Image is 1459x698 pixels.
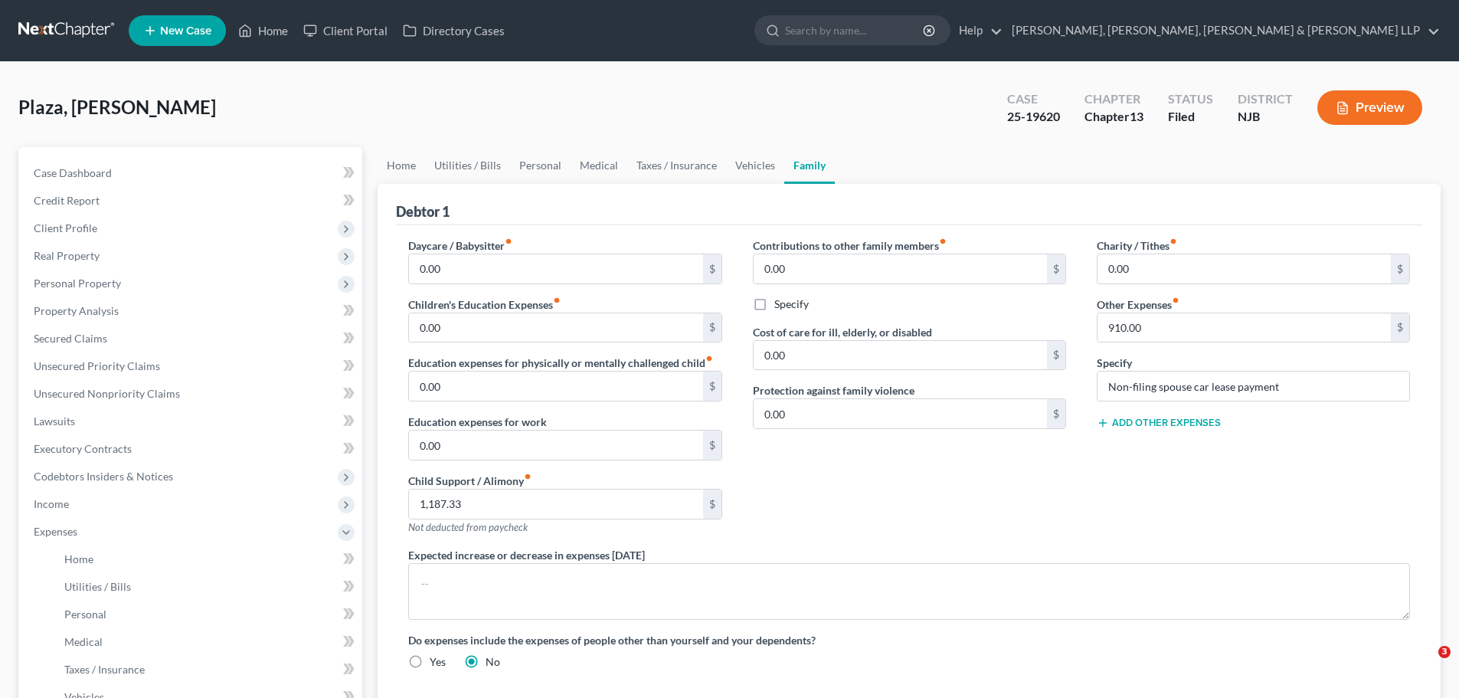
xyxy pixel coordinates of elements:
div: Case [1007,90,1060,108]
label: Education expenses for physically or mentally challenged child [408,355,713,371]
label: Specify [1097,355,1132,371]
a: Secured Claims [21,325,362,352]
input: -- [754,254,1047,283]
span: Personal [64,608,106,621]
a: Taxes / Insurance [52,656,362,683]
a: Home [52,546,362,573]
label: Children's Education Expenses [408,297,561,313]
span: Property Analysis [34,304,119,317]
a: Medical [571,147,627,184]
input: -- [409,313,702,342]
i: fiber_manual_record [939,238,947,245]
a: Medical [52,628,362,656]
label: Expected increase or decrease in expenses [DATE] [408,547,645,563]
div: $ [1391,254,1409,283]
span: Codebtors Insiders & Notices [34,470,173,483]
label: Child Support / Alimony [408,473,532,489]
span: 3 [1438,646,1451,658]
label: Other Expenses [1097,297,1179,313]
div: $ [1391,313,1409,342]
input: -- [409,490,702,519]
a: Utilities / Bills [52,573,362,601]
span: Not deducted from paycheck [408,521,528,533]
div: $ [1047,341,1065,370]
label: Do expenses include the expenses of people other than yourself and your dependents? [408,632,1410,648]
i: fiber_manual_record [1172,297,1179,304]
i: fiber_manual_record [705,355,713,362]
div: $ [703,254,721,283]
a: Unsecured Nonpriority Claims [21,380,362,408]
i: fiber_manual_record [1169,238,1177,245]
span: Plaza, [PERSON_NAME] [18,96,216,118]
div: $ [1047,399,1065,428]
input: -- [409,372,702,401]
a: Case Dashboard [21,159,362,187]
span: Expenses [34,525,77,538]
span: Medical [64,635,103,648]
button: Preview [1317,90,1422,125]
span: Case Dashboard [34,166,112,179]
input: -- [1098,313,1391,342]
label: Cost of care for ill, elderly, or disabled [753,324,932,340]
span: Executory Contracts [34,442,132,455]
div: $ [1047,254,1065,283]
i: fiber_manual_record [524,473,532,480]
div: Status [1168,90,1213,108]
div: 25-19620 [1007,108,1060,126]
input: Search by name... [785,16,925,44]
input: Specify... [1098,372,1409,401]
a: Personal [510,147,571,184]
input: -- [754,399,1047,428]
span: Unsecured Nonpriority Claims [34,387,180,400]
div: Filed [1168,108,1213,126]
span: New Case [160,25,211,37]
span: Income [34,497,69,510]
input: -- [409,431,702,460]
span: Credit Report [34,194,100,207]
input: -- [1098,254,1391,283]
a: Help [951,17,1003,44]
label: Protection against family violence [753,382,914,398]
input: -- [409,254,702,283]
label: Contributions to other family members [753,238,947,254]
div: Chapter [1084,90,1143,108]
a: Directory Cases [395,17,512,44]
a: Property Analysis [21,297,362,325]
a: Vehicles [726,147,784,184]
label: Charity / Tithes [1097,238,1177,254]
a: Personal [52,601,362,628]
span: Taxes / Insurance [64,663,145,676]
span: Personal Property [34,277,121,290]
div: $ [703,490,721,519]
div: District [1238,90,1293,108]
div: $ [703,431,721,460]
label: Daycare / Babysitter [408,238,512,254]
a: Executory Contracts [21,435,362,463]
div: $ [703,313,721,342]
span: Lawsuits [34,415,75,428]
label: Yes [430,654,446,670]
i: fiber_manual_record [505,238,512,245]
label: Education expenses for work [408,414,547,430]
a: Home [231,17,296,44]
span: Real Property [34,249,100,262]
span: Utilities / Bills [64,580,131,593]
div: Debtor 1 [396,202,450,221]
label: Specify [774,297,809,312]
a: Taxes / Insurance [627,147,726,184]
div: Chapter [1084,108,1143,126]
a: [PERSON_NAME], [PERSON_NAME], [PERSON_NAME] & [PERSON_NAME] LLP [1004,17,1440,44]
span: 13 [1130,109,1143,123]
div: $ [703,372,721,401]
iframe: Intercom live chat [1407,646,1444,683]
span: Home [64,552,93,565]
i: fiber_manual_record [553,297,561,304]
div: NJB [1238,108,1293,126]
span: Secured Claims [34,332,107,345]
span: Client Profile [34,221,97,234]
a: Lawsuits [21,408,362,435]
button: Add Other Expenses [1097,417,1221,429]
a: Unsecured Priority Claims [21,352,362,380]
a: Client Portal [296,17,395,44]
a: Home [378,147,425,184]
